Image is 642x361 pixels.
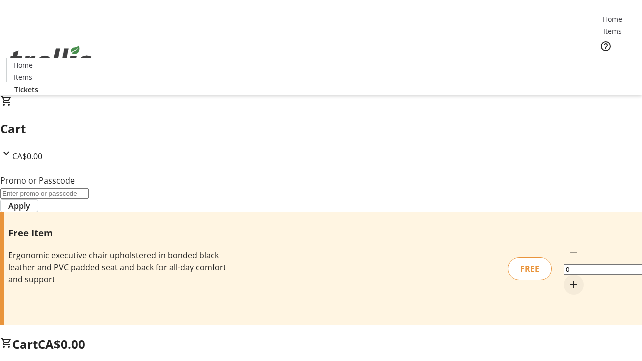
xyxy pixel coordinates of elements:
span: CA$0.00 [12,151,42,162]
a: Tickets [596,58,636,69]
span: Tickets [604,58,628,69]
a: Home [596,14,628,24]
a: Items [596,26,628,36]
span: Apply [8,200,30,212]
span: Home [603,14,622,24]
h3: Free Item [8,226,227,240]
span: Tickets [14,84,38,95]
img: Orient E2E Organization UZ4tP1Dm5l's Logo [6,35,95,85]
a: Items [7,72,39,82]
button: Increment by one [564,275,584,295]
span: Items [603,26,622,36]
span: Home [13,60,33,70]
div: FREE [508,257,552,280]
a: Home [7,60,39,70]
button: Help [596,36,616,56]
span: Items [14,72,32,82]
span: CA$0.00 [38,336,85,352]
div: Ergonomic executive chair upholstered in bonded black leather and PVC padded seat and back for al... [8,249,227,285]
a: Tickets [6,84,46,95]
